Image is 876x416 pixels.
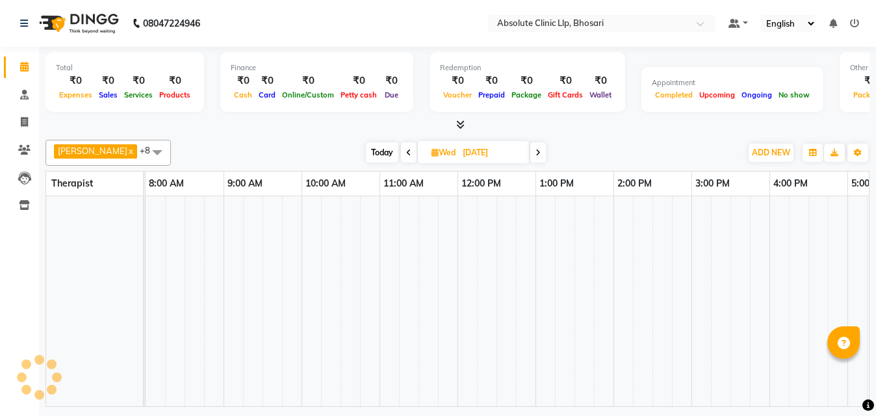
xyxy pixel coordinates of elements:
span: Petty cash [337,90,380,99]
div: Total [56,62,194,73]
img: logo [33,5,122,42]
div: ₹0 [121,73,156,88]
a: 9:00 AM [224,174,266,193]
span: Wed [428,148,459,157]
button: ADD NEW [749,144,793,162]
div: ₹0 [279,73,337,88]
span: Therapist [51,177,93,189]
div: ₹0 [508,73,545,88]
div: ₹0 [231,73,255,88]
div: Redemption [440,62,615,73]
input: 2025-09-10 [459,143,524,162]
span: Products [156,90,194,99]
span: Voucher [440,90,475,99]
div: ₹0 [440,73,475,88]
a: 11:00 AM [380,174,427,193]
div: Appointment [652,77,813,88]
div: Finance [231,62,403,73]
div: ₹0 [56,73,96,88]
div: ₹0 [96,73,121,88]
b: 08047224946 [143,5,200,42]
a: x [127,146,133,156]
span: Completed [652,90,696,99]
span: Online/Custom [279,90,337,99]
span: Ongoing [738,90,775,99]
a: 4:00 PM [770,174,811,193]
span: [PERSON_NAME] [58,146,127,156]
span: Sales [96,90,121,99]
iframe: chat widget [821,364,863,403]
span: Cash [231,90,255,99]
span: Prepaid [475,90,508,99]
span: Package [508,90,545,99]
div: ₹0 [380,73,403,88]
a: 8:00 AM [146,174,187,193]
span: Wallet [586,90,615,99]
div: ₹0 [545,73,586,88]
a: 1:00 PM [536,174,577,193]
div: ₹0 [586,73,615,88]
div: ₹0 [156,73,194,88]
span: Card [255,90,279,99]
a: 3:00 PM [692,174,733,193]
div: ₹0 [255,73,279,88]
span: Services [121,90,156,99]
span: Gift Cards [545,90,586,99]
span: ADD NEW [752,148,790,157]
div: ₹0 [337,73,380,88]
a: 12:00 PM [458,174,504,193]
span: No show [775,90,813,99]
a: 10:00 AM [302,174,349,193]
span: +8 [140,145,160,155]
span: Today [366,142,398,162]
span: Upcoming [696,90,738,99]
span: Due [381,90,402,99]
div: ₹0 [475,73,508,88]
a: 2:00 PM [614,174,655,193]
